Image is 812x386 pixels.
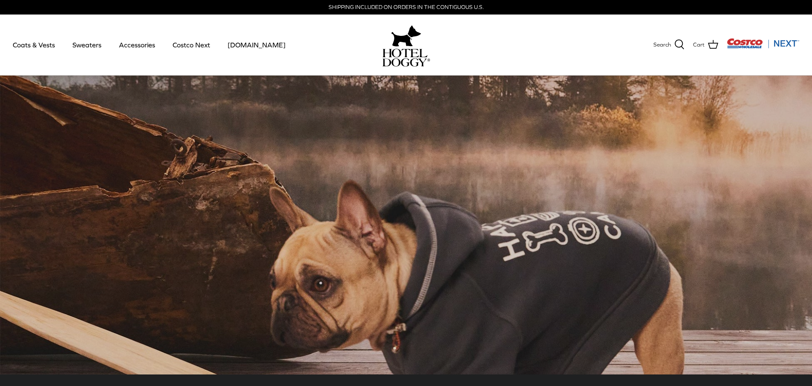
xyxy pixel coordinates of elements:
[653,39,685,50] a: Search
[693,39,718,50] a: Cart
[220,30,293,59] a: [DOMAIN_NAME]
[5,30,63,59] a: Coats & Vests
[382,23,430,67] a: hoteldoggy.com hoteldoggycom
[65,30,109,59] a: Sweaters
[111,30,163,59] a: Accessories
[391,23,421,49] img: hoteldoggy.com
[653,41,671,50] span: Search
[165,30,218,59] a: Costco Next
[382,49,430,67] img: hoteldoggycom
[693,41,705,50] span: Cart
[727,38,799,49] img: Costco Next
[727,44,799,50] a: Visit Costco Next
